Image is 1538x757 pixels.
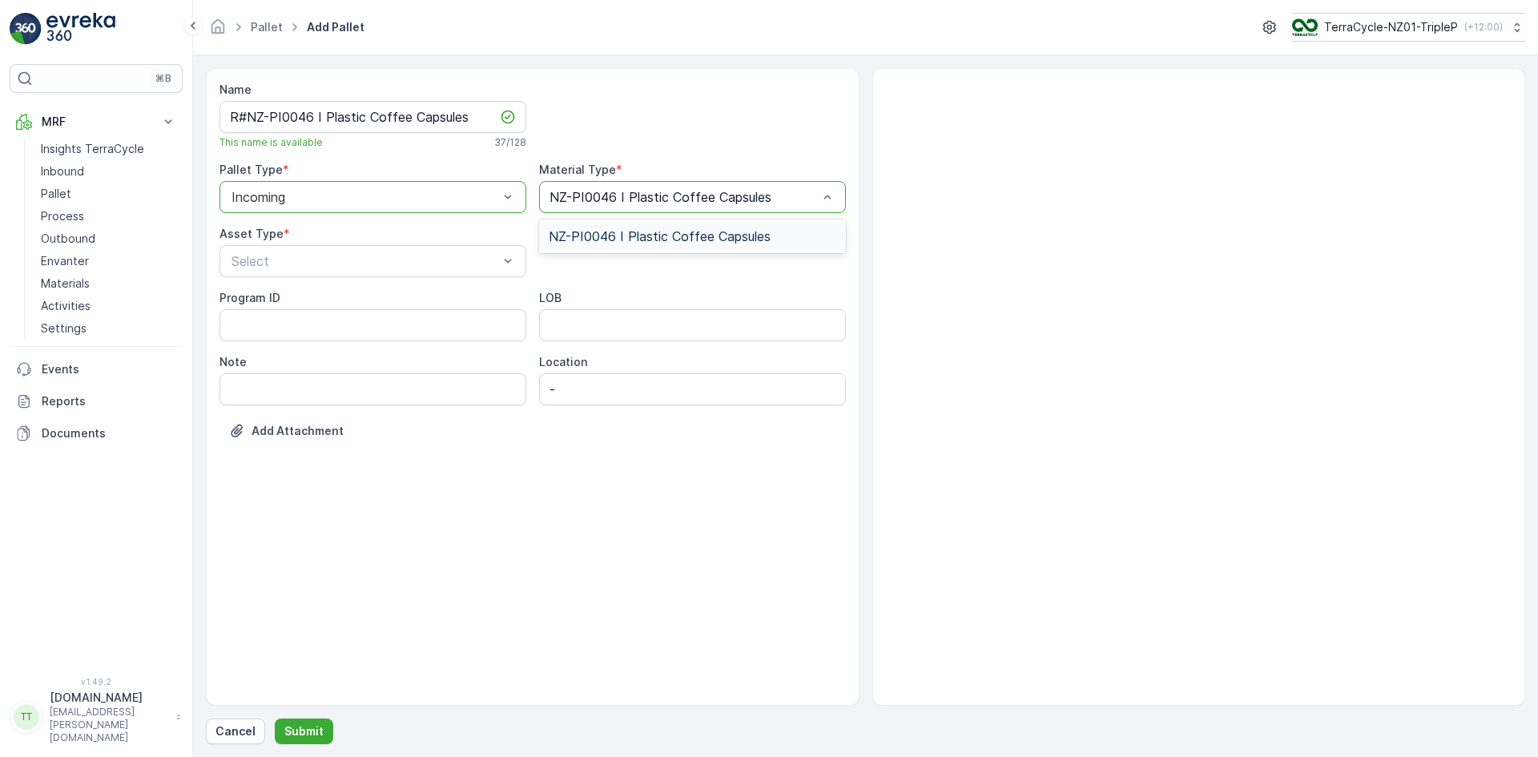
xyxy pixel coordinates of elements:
label: Material Type [539,163,616,176]
span: v 1.49.2 [10,677,183,687]
span: Add Pallet [304,19,368,35]
img: logo_light-DOdMpM7g.png [46,13,115,45]
p: Reports [42,393,176,409]
p: Select [232,252,498,271]
p: Envanter [41,253,89,269]
label: Program ID [219,291,280,304]
a: Events [10,353,183,385]
a: Insights TerraCycle [34,138,183,160]
p: Process [41,208,84,224]
p: Activities [41,298,91,314]
label: Note [219,355,247,368]
span: This name is available [219,136,323,149]
label: LOB [539,291,562,304]
p: TerraCycle-NZ01-TripleP [1324,19,1458,35]
a: Documents [10,417,183,449]
label: Location [539,355,587,368]
p: Add Attachment [252,423,344,439]
p: Inbound [41,163,84,179]
img: logo [10,13,42,45]
a: Outbound [34,228,183,250]
img: TC_7kpGtVS.png [1292,18,1318,36]
p: Pallet [41,186,71,202]
button: Cancel [206,719,265,744]
p: Outbound [41,231,95,247]
a: Inbound [34,160,183,183]
a: Envanter [34,250,183,272]
button: TT[DOMAIN_NAME][EMAIL_ADDRESS][PERSON_NAME][DOMAIN_NAME] [10,690,183,744]
label: Asset Type [219,227,284,240]
a: Activities [34,295,183,317]
a: Pallet [251,20,283,34]
a: Reports [10,385,183,417]
p: Settings [41,320,87,336]
a: Homepage [209,24,227,38]
button: Upload File [219,418,353,444]
p: Submit [284,723,324,739]
p: ⌘B [155,72,171,85]
p: [EMAIL_ADDRESS][PERSON_NAME][DOMAIN_NAME] [50,706,168,744]
button: MRF [10,106,183,138]
p: ( +12:00 ) [1464,21,1503,34]
p: MRF [42,114,151,130]
button: Submit [275,719,333,744]
a: Process [34,205,183,228]
p: [DOMAIN_NAME] [50,690,168,706]
label: Pallet Type [219,163,283,176]
p: 37 / 128 [494,136,526,149]
a: Settings [34,317,183,340]
label: Name [219,83,252,96]
p: Insights TerraCycle [41,141,144,157]
p: Events [42,361,176,377]
div: TT [14,704,39,730]
a: Materials [34,272,183,295]
button: TerraCycle-NZ01-TripleP(+12:00) [1292,13,1525,42]
p: Cancel [215,723,256,739]
span: NZ-PI0046 I Plastic Coffee Capsules [549,229,771,244]
a: Pallet [34,183,183,205]
p: Documents [42,425,176,441]
p: Materials [41,276,90,292]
